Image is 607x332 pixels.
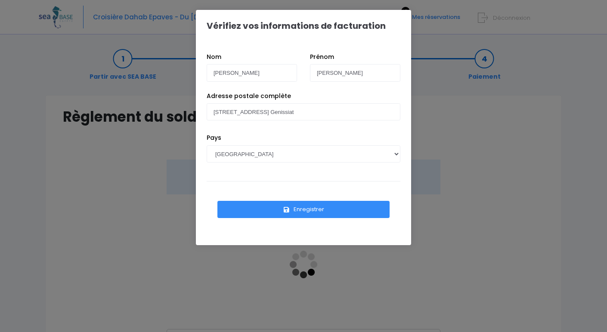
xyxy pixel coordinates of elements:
[310,52,334,61] label: Prénom
[207,133,221,142] label: Pays
[207,92,291,101] label: Adresse postale complète
[207,52,221,61] label: Nom
[207,21,386,31] h1: Vérifiez vos informations de facturation
[217,201,390,218] button: Enregistrer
